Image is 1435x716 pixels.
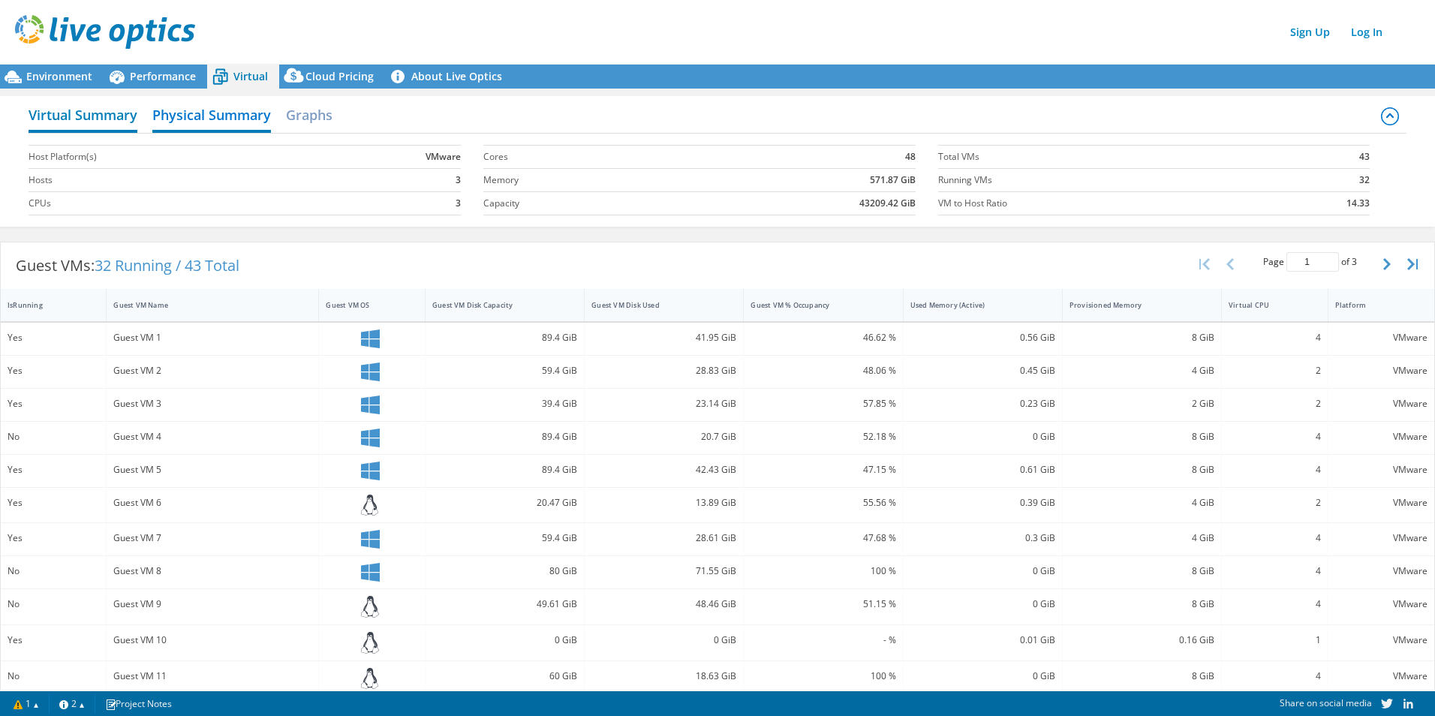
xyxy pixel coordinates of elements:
div: Guest VM 7 [113,530,311,546]
b: VMware [426,149,461,164]
div: 2 [1229,495,1320,511]
b: 571.87 GiB [870,173,916,188]
div: 0 GiB [910,596,1055,612]
div: VMware [1335,596,1427,612]
h2: Virtual Summary [29,100,137,133]
a: Log In [1343,21,1390,43]
div: VMware [1335,530,1427,546]
div: Guest VM Disk Capacity [432,300,559,310]
img: live_optics_svg.svg [15,15,195,49]
div: Yes [8,329,99,346]
div: Guest VM 1 [113,329,311,346]
label: CPUs [29,196,323,211]
div: 46.62 % [751,329,895,346]
div: 4 [1229,668,1320,684]
div: 0 GiB [591,632,736,648]
div: Guest VM OS [326,300,399,310]
div: Guest VM Name [113,300,293,310]
div: Used Memory (Active) [910,300,1037,310]
span: Virtual [233,69,268,83]
div: Yes [8,363,99,379]
div: 47.68 % [751,530,895,546]
div: 0.61 GiB [910,462,1055,478]
div: 39.4 GiB [432,396,577,412]
div: Guest VM 5 [113,462,311,478]
div: VMware [1335,668,1427,684]
div: 47.15 % [751,462,895,478]
div: 0.3 GiB [910,530,1055,546]
label: VM to Host Ratio [938,196,1270,211]
div: 4 GiB [1069,530,1214,546]
div: VMware [1335,396,1427,412]
div: 89.4 GiB [432,429,577,445]
div: 4 GiB [1069,495,1214,511]
b: 3 [456,196,461,211]
div: - % [751,632,895,648]
label: Cores [483,149,672,164]
b: 43209.42 GiB [859,196,916,211]
label: Hosts [29,173,323,188]
div: No [8,563,99,579]
label: Capacity [483,196,672,211]
div: 49.61 GiB [432,596,577,612]
b: 3 [456,173,461,188]
a: About Live Optics [385,65,513,89]
div: VMware [1335,563,1427,579]
div: 51.15 % [751,596,895,612]
div: 41.95 GiB [591,329,736,346]
b: 32 [1359,173,1370,188]
div: VMware [1335,429,1427,445]
div: 4 [1229,530,1320,546]
div: No [8,596,99,612]
span: 3 [1352,255,1357,268]
div: Yes [8,632,99,648]
div: 8 GiB [1069,462,1214,478]
div: VMware [1335,632,1427,648]
div: 13.89 GiB [591,495,736,511]
div: 59.4 GiB [432,530,577,546]
div: Virtual CPU [1229,300,1302,310]
div: IsRunning [8,300,81,310]
div: VMware [1335,329,1427,346]
div: 4 [1229,329,1320,346]
div: 8 GiB [1069,563,1214,579]
div: 18.63 GiB [591,668,736,684]
div: Yes [8,396,99,412]
div: 52.18 % [751,429,895,445]
div: 60 GiB [432,668,577,684]
b: 14.33 [1346,196,1370,211]
div: VMware [1335,363,1427,379]
div: 4 [1229,429,1320,445]
span: Performance [130,69,196,83]
div: 57.85 % [751,396,895,412]
span: Environment [26,69,92,83]
label: Total VMs [938,149,1270,164]
div: VMware [1335,462,1427,478]
div: 2 [1229,396,1320,412]
div: Guest VM 8 [113,563,311,579]
div: 4 [1229,462,1320,478]
div: 0 GiB [910,429,1055,445]
label: Running VMs [938,173,1270,188]
div: 55.56 % [751,495,895,511]
span: 32 Running / 43 Total [95,255,239,275]
input: jump to page [1286,252,1339,272]
div: Guest VMs: [1,242,254,289]
label: Memory [483,173,672,188]
div: 2 [1229,363,1320,379]
div: Yes [8,530,99,546]
div: 4 [1229,596,1320,612]
div: Guest VM 9 [113,596,311,612]
div: Guest VM 6 [113,495,311,511]
div: 48.46 GiB [591,596,736,612]
div: 2 GiB [1069,396,1214,412]
span: Page of [1263,252,1357,272]
div: 80 GiB [432,563,577,579]
div: Guest VM % Occupancy [751,300,877,310]
div: 8 GiB [1069,329,1214,346]
div: 20.47 GiB [432,495,577,511]
div: 1 [1229,632,1320,648]
div: 71.55 GiB [591,563,736,579]
a: 1 [3,694,50,713]
div: 0.45 GiB [910,363,1055,379]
